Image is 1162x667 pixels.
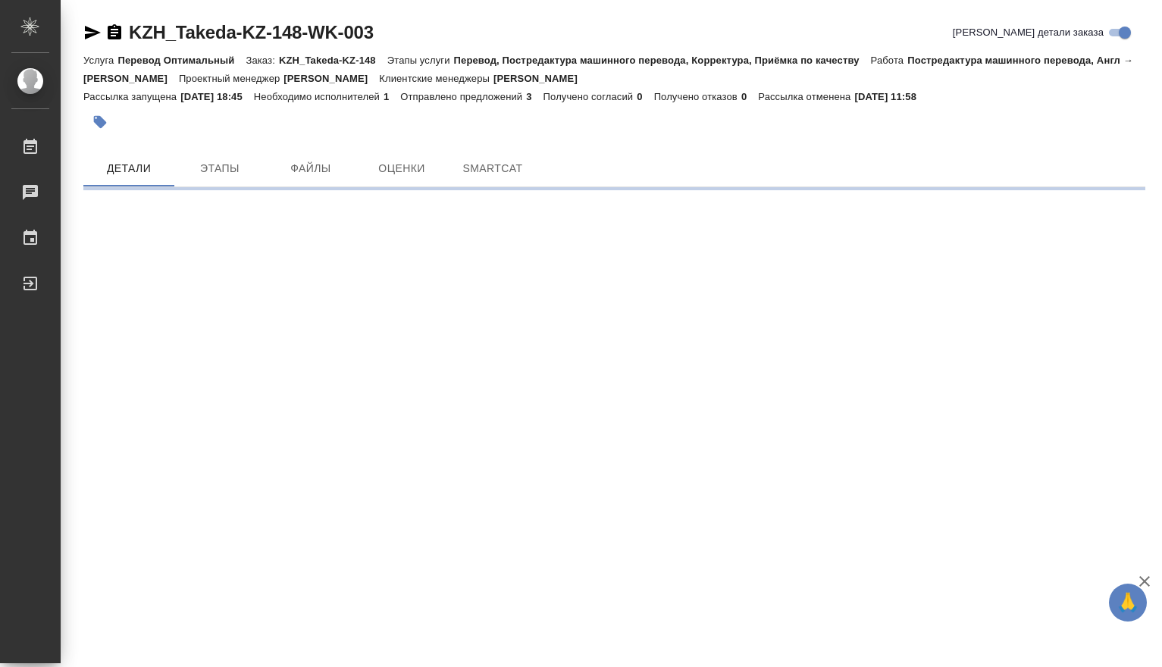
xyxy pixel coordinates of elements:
[387,55,454,66] p: Этапы услуги
[493,73,589,84] p: [PERSON_NAME]
[379,73,493,84] p: Клиентские менеджеры
[953,25,1104,40] span: [PERSON_NAME] детали заказа
[1109,584,1147,622] button: 🙏
[183,159,256,178] span: Этапы
[117,55,246,66] p: Перевод Оптимальный
[254,91,384,102] p: Необходимо исполнителей
[758,91,854,102] p: Рассылка отменена
[526,91,543,102] p: 3
[246,55,278,66] p: Заказ:
[654,91,741,102] p: Получено отказов
[1115,587,1141,618] span: 🙏
[456,159,529,178] span: SmartCat
[400,91,526,102] p: Отправлено предложений
[543,91,637,102] p: Получено согласий
[83,23,102,42] button: Скопировать ссылку для ЯМессенджера
[365,159,438,178] span: Оценки
[179,73,283,84] p: Проектный менеджер
[279,55,387,66] p: KZH_Takeda-KZ-148
[83,91,180,102] p: Рассылка запущена
[871,55,908,66] p: Работа
[454,55,871,66] p: Перевод, Постредактура машинного перевода, Корректура, Приёмка по качеству
[283,73,379,84] p: [PERSON_NAME]
[637,91,653,102] p: 0
[274,159,347,178] span: Файлы
[105,23,124,42] button: Скопировать ссылку
[83,55,117,66] p: Услуга
[180,91,254,102] p: [DATE] 18:45
[83,105,117,139] button: Добавить тэг
[741,91,758,102] p: 0
[384,91,400,102] p: 1
[854,91,928,102] p: [DATE] 11:58
[129,22,374,42] a: KZH_Takeda-KZ-148-WK-003
[92,159,165,178] span: Детали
